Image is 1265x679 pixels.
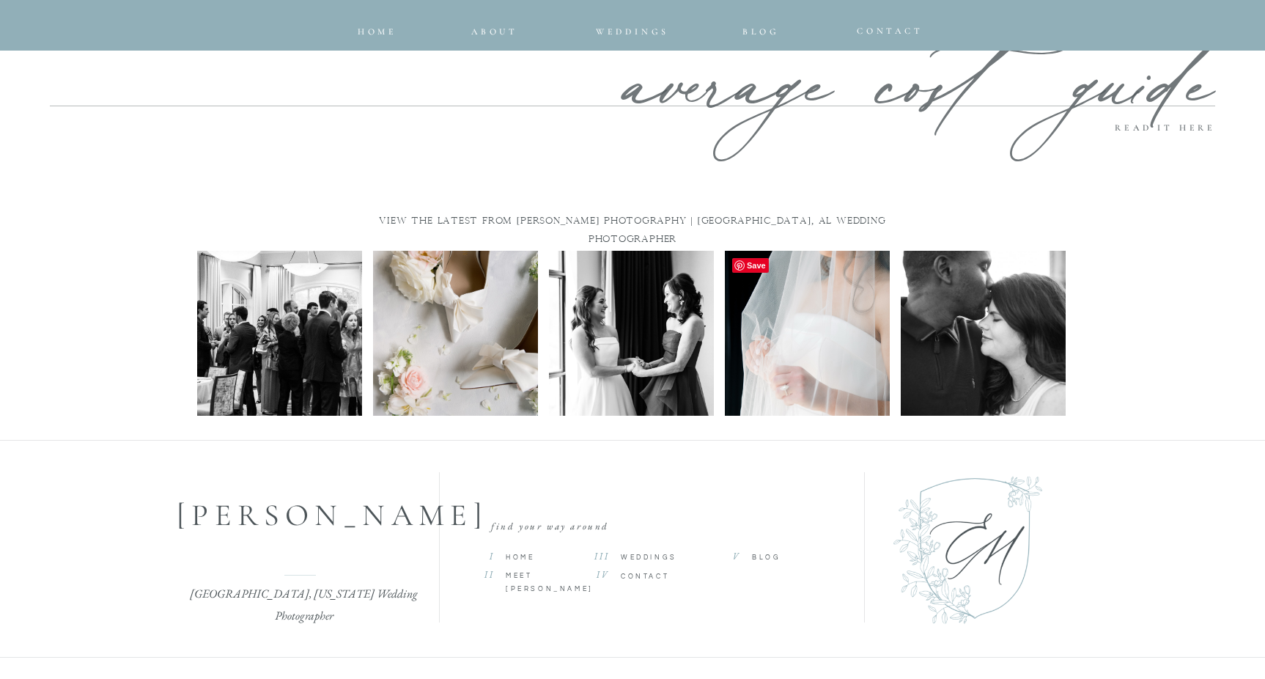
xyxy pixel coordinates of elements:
[731,23,791,32] a: Blog
[725,251,890,416] img: Celebrating Mr. And Mrs. Keasler and their beautiful spring wedding this past weekend! We had suc...
[596,26,669,37] span: Weddings
[621,554,677,561] span: Weddings
[752,554,781,561] span: Blog
[721,550,741,565] p: V
[752,551,836,565] a: Blog
[506,554,534,561] span: Home
[621,551,705,565] a: Weddings
[621,570,705,584] a: CONTACT
[621,573,669,580] span: CONTACT
[742,26,779,37] span: Blog
[356,23,399,32] a: home
[373,251,538,416] img: Loved getting to celebrate and capture the Hunt wedding! Bryce and Rebekah could not have picked ...
[590,550,610,565] p: III
[475,568,495,583] p: II
[506,551,590,565] a: Home
[347,213,918,238] p: View the latest from [PERSON_NAME] photography | [GEOGRAPHIC_DATA], al wedding photographer
[901,251,1066,416] img: Ivan and Elizabeth had such a beautiful engagement session! We moved it up by one day, to beat th...
[584,23,681,33] a: Weddings
[491,517,659,535] p: find your way around
[197,251,362,416] img: My number one wedding day tip is always, ✨HIRE A PLANNER✨ And this weekend was a perfect example ...
[857,26,923,36] span: CONTACT
[471,23,513,32] a: about
[488,30,1215,136] a: average cost guide
[358,26,397,37] span: home
[506,570,590,583] a: MEET [PERSON_NAME]
[590,568,610,583] p: IV
[177,500,432,565] a: [PERSON_NAME]
[732,258,769,273] span: Save
[549,251,714,416] img: Some of my fav B+W getting ready moments from JK & Eliza’s wedding! I have so many beautiful thin...
[180,583,427,601] h2: [GEOGRAPHIC_DATA], [US_STATE] Wedding Photographer
[506,573,594,592] span: MEET [PERSON_NAME]
[895,122,1216,136] a: Read it here
[857,23,910,32] a: CONTACT
[475,550,495,565] p: I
